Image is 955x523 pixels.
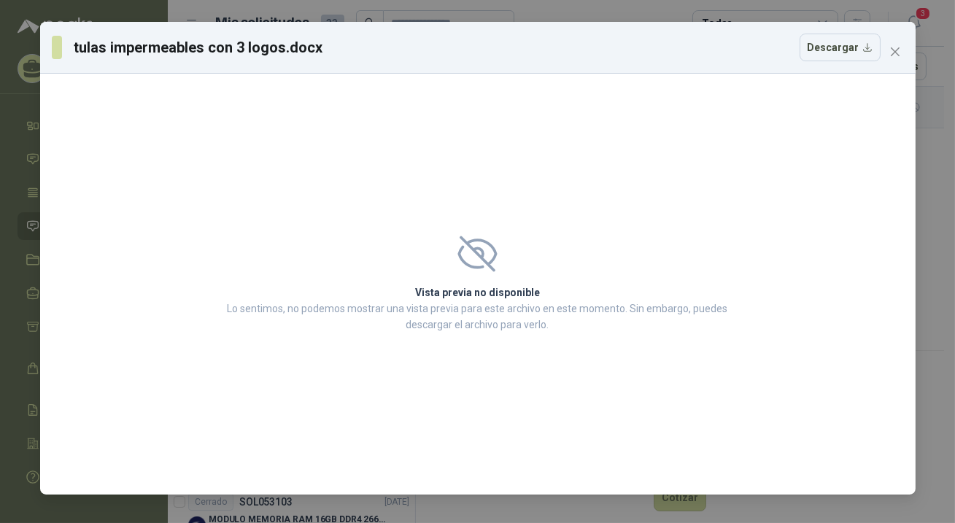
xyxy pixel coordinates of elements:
[223,284,732,301] h2: Vista previa no disponible
[74,36,323,58] h3: tulas impermeables con 3 logos.docx
[800,34,881,61] button: Descargar
[889,46,901,58] span: close
[223,301,732,333] p: Lo sentimos, no podemos mostrar una vista previa para este archivo en este momento. Sin embargo, ...
[884,40,907,63] button: Close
